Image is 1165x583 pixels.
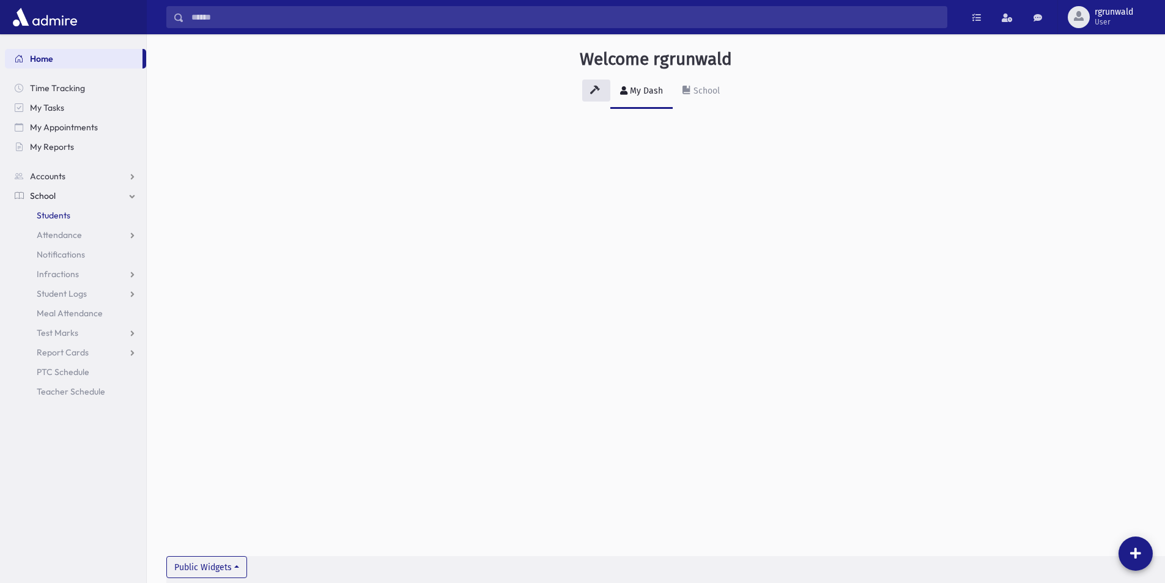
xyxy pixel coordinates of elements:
[580,49,732,70] h3: Welcome rgrunwald
[5,245,146,264] a: Notifications
[5,382,146,401] a: Teacher Schedule
[10,5,80,29] img: AdmirePro
[37,327,78,338] span: Test Marks
[610,75,673,109] a: My Dash
[5,264,146,284] a: Infractions
[5,166,146,186] a: Accounts
[166,556,247,578] button: Public Widgets
[30,122,98,133] span: My Appointments
[5,49,142,69] a: Home
[691,86,720,96] div: School
[184,6,947,28] input: Search
[5,117,146,137] a: My Appointments
[5,362,146,382] a: PTC Schedule
[673,75,730,109] a: School
[5,78,146,98] a: Time Tracking
[5,343,146,362] a: Report Cards
[5,303,146,323] a: Meal Attendance
[30,141,74,152] span: My Reports
[30,190,56,201] span: School
[5,206,146,225] a: Students
[37,210,70,221] span: Students
[37,249,85,260] span: Notifications
[30,171,65,182] span: Accounts
[1095,7,1133,17] span: rgrunwald
[37,347,89,358] span: Report Cards
[37,308,103,319] span: Meal Attendance
[30,83,85,94] span: Time Tracking
[30,102,64,113] span: My Tasks
[5,98,146,117] a: My Tasks
[5,225,146,245] a: Attendance
[37,366,89,377] span: PTC Schedule
[5,284,146,303] a: Student Logs
[1095,17,1133,27] span: User
[37,386,105,397] span: Teacher Schedule
[5,323,146,343] a: Test Marks
[5,186,146,206] a: School
[30,53,53,64] span: Home
[37,288,87,299] span: Student Logs
[37,269,79,280] span: Infractions
[5,137,146,157] a: My Reports
[627,86,663,96] div: My Dash
[37,229,82,240] span: Attendance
